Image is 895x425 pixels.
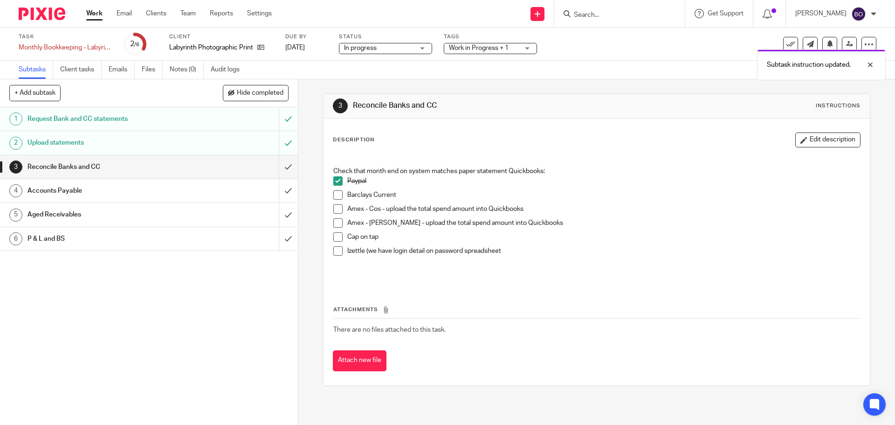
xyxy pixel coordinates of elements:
[28,112,189,126] h1: Request Bank and CC statements
[9,209,22,222] div: 5
[347,176,860,186] p: Paypal
[180,9,196,18] a: Team
[19,61,53,79] a: Subtasks
[169,33,274,41] label: Client
[170,61,204,79] a: Notes (0)
[117,9,132,18] a: Email
[353,101,617,111] h1: Reconcile Banks and CC
[9,112,22,125] div: 1
[109,61,135,79] a: Emails
[767,60,851,70] p: Subtask instruction updated.
[169,43,253,52] p: Labyrinth Photographic Printing
[795,132,861,147] button: Edit description
[28,232,189,246] h1: P & L and BS
[9,85,61,101] button: + Add subtask
[28,136,189,150] h1: Upload statements
[851,7,866,21] img: svg%3E
[285,44,305,51] span: [DATE]
[86,9,103,18] a: Work
[816,102,861,110] div: Instructions
[9,184,22,197] div: 4
[339,33,432,41] label: Status
[9,137,22,150] div: 2
[333,307,378,312] span: Attachments
[444,33,537,41] label: Tags
[333,136,374,144] p: Description
[333,327,446,333] span: There are no files attached to this task.
[237,90,283,97] span: Hide completed
[9,160,22,174] div: 3
[347,204,860,214] p: Amex - Cos - upload the total spend amount into Quickbooks
[19,7,65,20] img: Pixie
[347,232,860,242] p: Cap on tap
[19,43,112,52] div: Monthly Bookkeeping - Labyrinth
[333,167,860,176] p: Check that month end on system matches paper statement Quickbooks:
[285,33,327,41] label: Due by
[142,61,163,79] a: Files
[247,9,272,18] a: Settings
[211,61,247,79] a: Audit logs
[134,42,139,47] small: /6
[9,232,22,245] div: 6
[333,350,386,371] button: Attach new file
[60,61,102,79] a: Client tasks
[333,98,348,113] div: 3
[28,160,189,174] h1: Reconcile Banks and CC
[28,208,189,222] h1: Aged Receivables
[146,9,166,18] a: Clients
[130,39,139,49] div: 2
[347,218,860,228] p: Amex - [PERSON_NAME] - upload the total spend amount into Quickbooks
[210,9,233,18] a: Reports
[19,33,112,41] label: Task
[28,184,189,198] h1: Accounts Payable
[223,85,289,101] button: Hide completed
[347,190,860,200] p: Barclays Current
[347,246,860,256] p: Izettle (we have login detail on password spreadsheet
[344,45,377,51] span: In progress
